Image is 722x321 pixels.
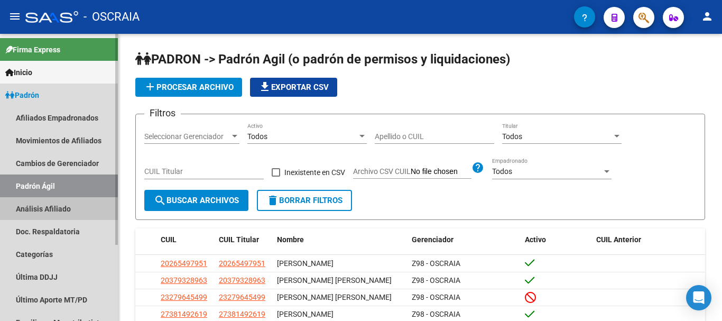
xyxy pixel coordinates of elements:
[266,194,279,207] mat-icon: delete
[84,5,140,29] span: - OSCRAIA
[412,235,453,244] span: Gerenciador
[144,132,230,141] span: Seleccionar Gerenciador
[408,228,521,251] datatable-header-cell: Gerenciador
[686,285,711,310] div: Open Intercom Messenger
[5,67,32,78] span: Inicio
[521,228,592,251] datatable-header-cell: Activo
[161,259,207,268] span: 20265497951
[277,293,392,301] span: [PERSON_NAME] [PERSON_NAME]
[277,276,392,285] span: [PERSON_NAME] [PERSON_NAME]
[273,228,408,251] datatable-header-cell: Nombre
[5,44,60,56] span: Firma Express
[258,80,271,93] mat-icon: file_download
[592,228,706,251] datatable-header-cell: CUIL Anterior
[277,310,334,318] span: [PERSON_NAME]
[525,235,546,244] span: Activo
[412,259,460,268] span: Z98 - OSCRAIA
[412,293,460,301] span: Z98 - OSCRAIA
[250,78,337,97] button: Exportar CSV
[411,167,471,177] input: Archivo CSV CUIL
[161,276,207,285] span: 20379328963
[161,293,207,301] span: 23279645499
[144,82,234,92] span: Procesar archivo
[257,190,352,211] button: Borrar Filtros
[5,89,39,101] span: Padrón
[161,235,177,244] span: CUIL
[471,161,484,174] mat-icon: help
[156,228,215,251] datatable-header-cell: CUIL
[258,82,329,92] span: Exportar CSV
[596,235,641,244] span: CUIL Anterior
[219,235,259,244] span: CUIL Titular
[219,259,265,268] span: 20265497951
[284,166,345,179] span: Inexistente en CSV
[161,310,207,318] span: 27381492619
[277,259,334,268] span: [PERSON_NAME]
[219,276,265,285] span: 20379328963
[701,10,714,23] mat-icon: person
[135,52,510,67] span: PADRON -> Padrón Agil (o padrón de permisos y liquidaciones)
[144,190,248,211] button: Buscar Archivos
[8,10,21,23] mat-icon: menu
[502,132,522,141] span: Todos
[215,228,273,251] datatable-header-cell: CUIL Titular
[353,167,411,176] span: Archivo CSV CUIL
[266,196,343,205] span: Borrar Filtros
[154,194,166,207] mat-icon: search
[247,132,267,141] span: Todos
[492,167,512,176] span: Todos
[412,276,460,285] span: Z98 - OSCRAIA
[154,196,239,205] span: Buscar Archivos
[277,235,304,244] span: Nombre
[144,80,156,93] mat-icon: add
[219,293,265,301] span: 23279645499
[219,310,265,318] span: 27381492619
[144,106,181,121] h3: Filtros
[135,78,242,97] button: Procesar archivo
[412,310,460,318] span: Z98 - OSCRAIA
